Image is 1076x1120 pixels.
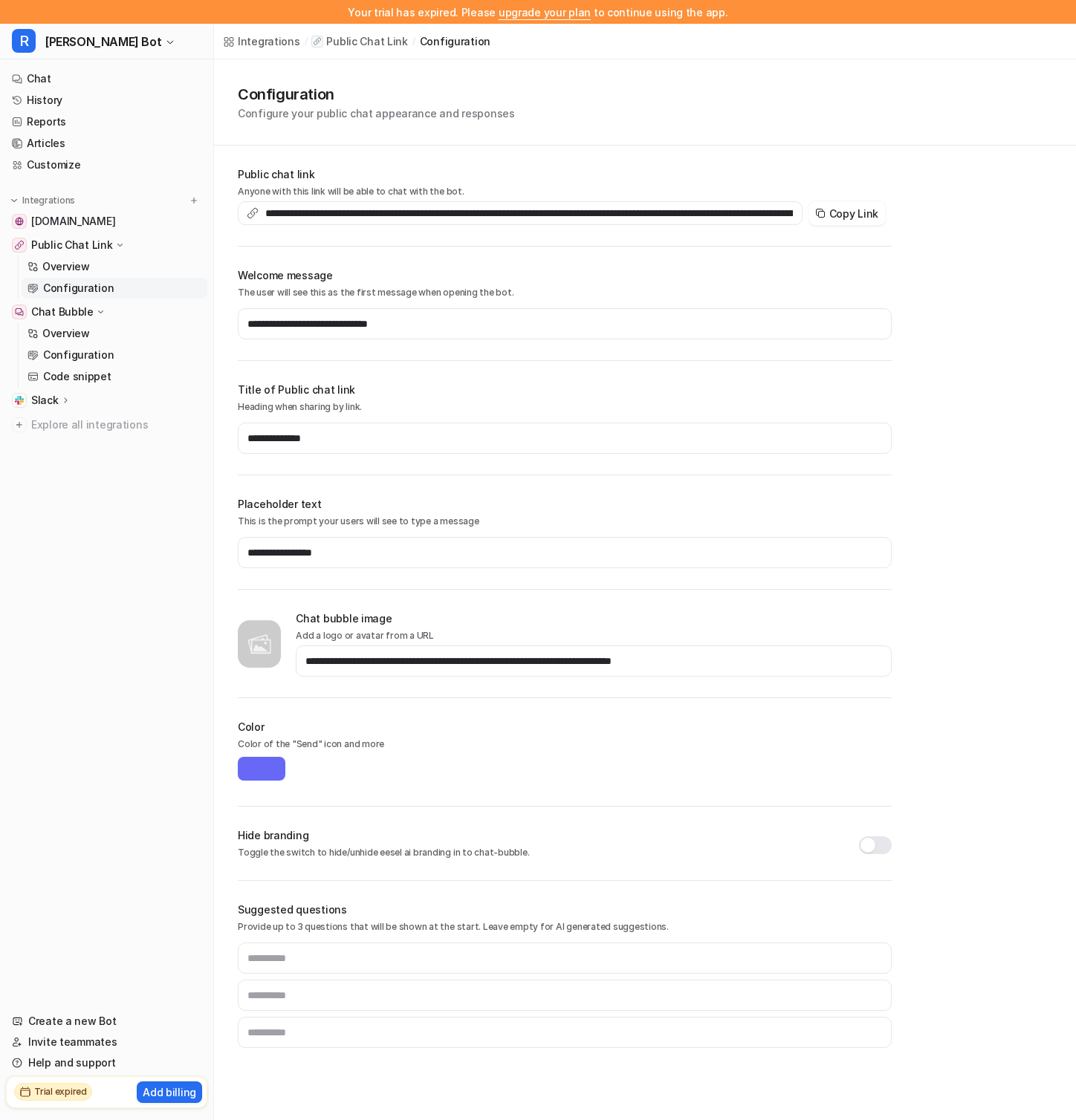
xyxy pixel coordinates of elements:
p: Configure your public chat appearance and responses [238,105,515,121]
img: explore all integrations [12,417,27,432]
img: menu_add.svg [189,195,199,206]
p: Toggle the switch to hide/unhide eesel ai branding in to chat-bubble. [238,846,859,859]
img: Slack [15,396,24,405]
a: Configuration [22,345,207,365]
button: Add billing [137,1081,202,1103]
p: Heading when sharing by link. [238,400,892,414]
button: Integrations [6,193,80,208]
img: Chat Bubble [15,307,24,316]
span: / [412,35,415,48]
a: Code snippet [22,366,207,387]
h2: Welcome message [238,267,892,283]
a: configuration [420,33,490,49]
span: [DOMAIN_NAME] [31,214,115,229]
p: Overview [42,259,90,274]
span: / [305,35,308,48]
a: Help and support [6,1052,207,1073]
p: Color of the "Send" icon and more [238,738,892,754]
p: Add billing [143,1084,196,1100]
span: [PERSON_NAME] Bot [45,31,161,52]
h2: Public chat link [238,166,892,182]
a: getrella.com[DOMAIN_NAME] [6,211,207,232]
span: R [12,29,36,53]
a: Integrations [223,33,300,49]
a: Overview [22,323,207,344]
h2: Color [238,719,892,735]
img: Public Chat Link [15,241,24,250]
p: This is the prompt your users will see to type a message [238,515,892,528]
a: Overview [22,256,207,277]
img: expand menu [9,195,19,206]
div: Integrations [238,33,300,49]
p: Provide up to 3 questions that will be shown at the start. Leave empty for AI generated suggestions. [238,920,892,934]
a: Reports [6,111,207,132]
h2: Title of Public chat link [238,382,892,397]
a: Public Chat Link [311,34,408,49]
a: History [6,90,207,111]
img: getrella.com [15,217,24,226]
p: Code snippet [43,369,111,384]
h1: Configuration [238,83,515,105]
h2: Placeholder text [238,496,892,512]
p: Configuration [43,348,114,362]
a: Customize [6,154,207,175]
p: Configuration [43,281,114,296]
a: Configuration [22,278,207,299]
a: Articles [6,133,207,154]
h2: Trial expired [34,1085,87,1098]
h2: Chat bubble image [296,611,892,626]
p: Integrations [22,195,75,206]
p: The user will see this as the first message when opening the bot. [238,286,892,299]
p: Chat Bubble [31,305,94,319]
a: Explore all integrations [6,414,207,435]
a: upgrade your plan [499,6,591,19]
img: chat [238,620,281,668]
h2: Suggested questions [238,902,892,917]
a: Create a new Bot [6,1011,207,1032]
p: Overview [42,326,90,341]
p: Public Chat Link [326,34,408,49]
p: Public Chat Link [31,238,113,253]
button: Copy Link [808,201,886,225]
p: Add a logo or avatar from a URL [296,629,892,642]
p: Slack [31,393,59,408]
a: Invite teammates [6,1032,207,1052]
span: Explore all integrations [31,413,201,437]
h3: Hide branding [238,827,859,843]
a: Chat [6,68,207,89]
p: Anyone with this link will be able to chat with the bot. [238,185,892,198]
